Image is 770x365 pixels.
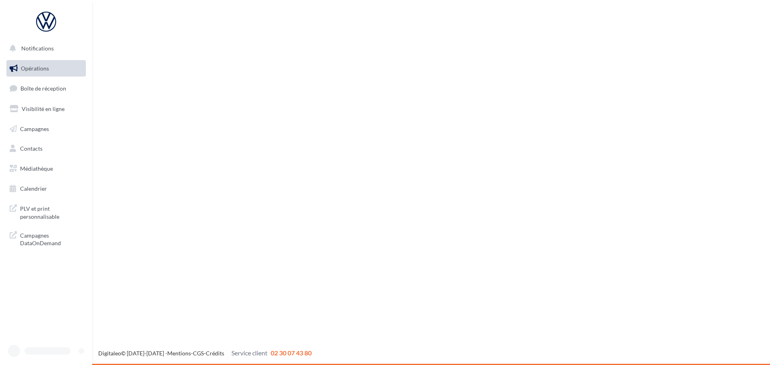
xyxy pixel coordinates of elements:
button: Notifications [5,40,84,57]
a: Crédits [206,350,224,357]
span: 02 30 07 43 80 [271,349,312,357]
a: Opérations [5,60,87,77]
a: Boîte de réception [5,80,87,97]
span: Visibilité en ligne [22,105,65,112]
a: PLV et print personnalisable [5,200,87,224]
span: Campagnes [20,125,49,132]
span: Campagnes DataOnDemand [20,230,83,247]
span: Boîte de réception [20,85,66,92]
span: Médiathèque [20,165,53,172]
a: Mentions [167,350,191,357]
a: Campagnes [5,121,87,137]
span: PLV et print personnalisable [20,203,83,220]
span: Notifications [21,45,54,52]
span: Calendrier [20,185,47,192]
span: Opérations [21,65,49,72]
span: Service client [231,349,267,357]
span: © [DATE]-[DATE] - - - [98,350,312,357]
a: Calendrier [5,180,87,197]
a: Contacts [5,140,87,157]
a: Digitaleo [98,350,121,357]
a: Campagnes DataOnDemand [5,227,87,250]
a: Visibilité en ligne [5,101,87,117]
span: Contacts [20,145,43,152]
a: CGS [193,350,204,357]
a: Médiathèque [5,160,87,177]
